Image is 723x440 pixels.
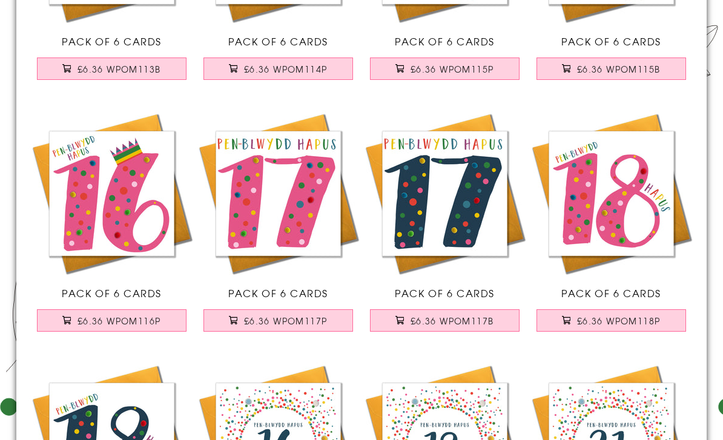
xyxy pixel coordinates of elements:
[244,63,328,75] span: £6.36 WPOM114P
[244,315,328,327] span: £6.36 WPOM117P
[395,34,495,48] span: Pack of 6 Cards
[195,110,361,344] a: Welsh Age 17 Pink Birthday Card, Penblwydd Hapus, Embellished with Pompoms Pack of 6 Cards £6.36 ...
[577,63,661,75] span: £6.36 WPOM115B
[37,57,187,80] button: £6.36 WPOM113B
[361,110,528,277] img: Welsh Age 17 Birthday Card, Penblwydd Hapus, Blue, Embellished with Pompoms
[370,309,520,332] button: £6.36 WPOM117B
[37,309,187,332] button: £6.36 WPOM116P
[203,57,354,80] button: £6.36 WPOM114P
[361,110,528,344] a: Welsh Age 17 Birthday Card, Penblwydd Hapus, Blue, Embellished with Pompoms Pack of 6 Cards £6.36...
[28,110,195,344] a: Welsh Age 16 Pink Birthday Card, Penblwydd Hapus, Embellished with Pompoms Pack of 6 Cards £6.36 ...
[528,110,695,277] img: Welsh Age 18 Pink Birthday Card, Penblwydd Hapus, Embellished with Pompoms
[411,315,494,327] span: £6.36 WPOM117B
[78,315,161,327] span: £6.36 WPOM116P
[536,57,687,80] button: £6.36 WPOM115B
[411,63,494,75] span: £6.36 WPOM115P
[577,315,661,327] span: £6.36 WPOM118P
[62,34,162,48] span: Pack of 6 Cards
[536,309,687,332] button: £6.36 WPOM118P
[370,57,520,80] button: £6.36 WPOM115P
[78,63,161,75] span: £6.36 WPOM113B
[203,309,354,332] button: £6.36 WPOM117P
[528,110,695,344] a: Welsh Age 18 Pink Birthday Card, Penblwydd Hapus, Embellished with Pompoms Pack of 6 Cards £6.36 ...
[395,286,495,300] span: Pack of 6 Cards
[561,286,661,300] span: Pack of 6 Cards
[195,110,361,277] img: Welsh Age 17 Pink Birthday Card, Penblwydd Hapus, Embellished with Pompoms
[62,286,162,300] span: Pack of 6 Cards
[228,286,328,300] span: Pack of 6 Cards
[561,34,661,48] span: Pack of 6 Cards
[28,110,195,277] img: Welsh Age 16 Pink Birthday Card, Penblwydd Hapus, Embellished with Pompoms
[228,34,328,48] span: Pack of 6 Cards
